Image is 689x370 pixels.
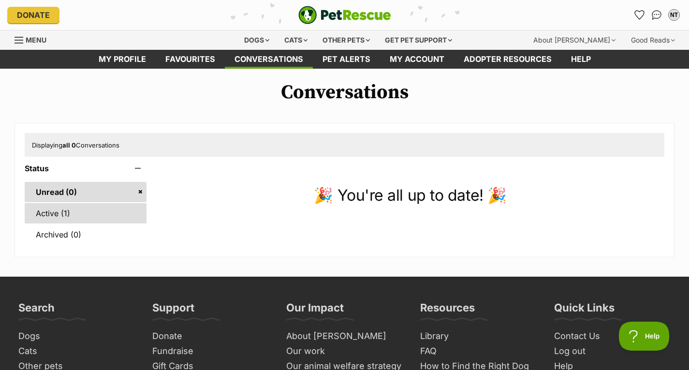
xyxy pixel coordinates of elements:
[25,182,147,202] a: Unread (0)
[550,329,674,344] a: Contact Us
[286,301,344,320] h3: Our Impact
[18,301,55,320] h3: Search
[378,30,459,50] div: Get pet support
[416,329,541,344] a: Library
[298,6,391,24] a: PetRescue
[89,50,156,69] a: My profile
[420,301,475,320] h3: Resources
[237,30,276,50] div: Dogs
[156,184,664,207] p: 🎉 You're all up to date! 🎉
[624,30,682,50] div: Good Reads
[561,50,601,69] a: Help
[313,50,380,69] a: Pet alerts
[25,164,147,173] header: Status
[156,50,225,69] a: Favourites
[7,7,59,23] a: Donate
[652,10,662,20] img: chat-41dd97257d64d25036548639549fe6c8038ab92f7586957e7f3b1b290dea8141.svg
[316,30,377,50] div: Other pets
[148,344,273,359] a: Fundraise
[282,344,407,359] a: Our work
[631,7,682,23] ul: Account quick links
[15,30,53,48] a: Menu
[669,10,679,20] div: NT
[649,7,664,23] a: Conversations
[62,141,76,149] strong: all 0
[666,7,682,23] button: My account
[15,344,139,359] a: Cats
[25,224,147,245] a: Archived (0)
[380,50,454,69] a: My account
[416,344,541,359] a: FAQ
[152,301,194,320] h3: Support
[527,30,622,50] div: About [PERSON_NAME]
[554,301,615,320] h3: Quick Links
[25,203,147,223] a: Active (1)
[148,329,273,344] a: Donate
[619,322,670,351] iframe: Help Scout Beacon - Open
[26,36,46,44] span: Menu
[278,30,314,50] div: Cats
[550,344,674,359] a: Log out
[15,329,139,344] a: Dogs
[454,50,561,69] a: Adopter resources
[225,50,313,69] a: conversations
[298,6,391,24] img: logo-e224e6f780fb5917bec1dbf3a21bbac754714ae5b6737aabdf751b685950b380.svg
[631,7,647,23] a: Favourites
[282,329,407,344] a: About [PERSON_NAME]
[32,141,119,149] span: Displaying Conversations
